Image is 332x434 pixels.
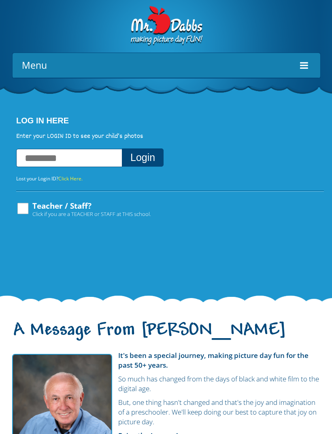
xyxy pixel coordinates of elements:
button: Login [122,148,164,167]
a: Click Here. [58,175,83,182]
h4: Log In Here [16,116,324,125]
label: Teacher / Staff? [16,202,151,217]
img: Dabbs Company [128,6,204,47]
span: Click if you are a TEACHER or STAFF at THIS school. [32,210,151,218]
strong: It's been a special journey, making picture day fun for the past 50+ years. [118,351,309,370]
p: So much has changed from the days of black and white film to the digital age. [12,374,320,394]
p: Lost your Login ID? [16,174,324,183]
a: Menu [10,53,320,78]
p: Enter your LOGIN ID to see your child’s photos [16,132,324,141]
p: But, one thing hasn't changed and that's the joy and imagination of a preschooler. We'll keep doi... [12,398,320,427]
h1: A Message From [PERSON_NAME] [12,323,320,347]
span: Menu [22,56,47,74]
